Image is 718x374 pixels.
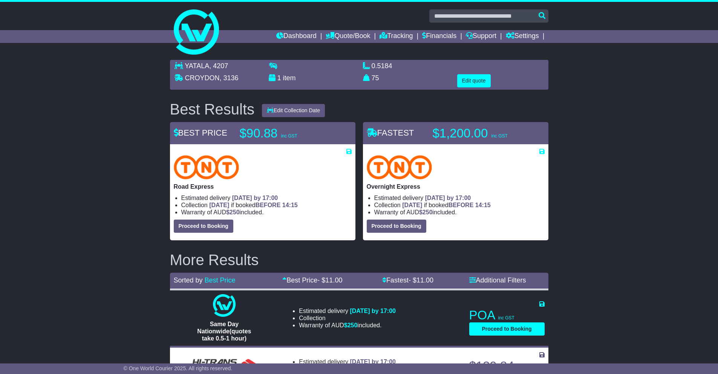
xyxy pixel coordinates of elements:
li: Estimated delivery [181,194,352,202]
div: Best Results [166,101,259,118]
a: Dashboard [276,30,317,43]
a: Additional Filters [469,276,526,284]
span: BEFORE [449,202,474,208]
p: $1,200.00 [433,126,527,141]
li: Estimated delivery [374,194,545,202]
li: Collection [181,202,352,209]
li: Estimated delivery [299,358,396,365]
img: TNT Domestic: Road Express [174,155,239,179]
a: Tracking [380,30,413,43]
span: $ [344,322,358,328]
button: Proceed to Booking [367,220,426,233]
span: 1 [277,74,281,82]
span: FASTEST [367,128,414,137]
li: Warranty of AUD included. [374,209,545,216]
span: BEFORE [256,202,281,208]
a: Quote/Book [326,30,370,43]
span: 11.00 [416,276,433,284]
span: 250 [423,209,433,215]
span: [DATE] by 17:00 [232,195,278,201]
a: Best Price [205,276,236,284]
li: Collection [299,314,396,322]
span: © One World Courier 2025. All rights reserved. [124,365,233,371]
h2: More Results [170,252,548,268]
span: BEST PRICE [174,128,227,137]
button: Proceed to Booking [174,220,233,233]
span: Sorted by [174,276,203,284]
a: Fastest- $11.00 [382,276,433,284]
li: Warranty of AUD included. [181,209,352,216]
button: Edit Collection Date [262,104,325,117]
a: Best Price- $11.00 [282,276,342,284]
span: 0.5184 [372,62,392,70]
span: , 4207 [209,62,228,70]
span: [DATE] [402,202,422,208]
span: YATALA [185,62,209,70]
a: Settings [506,30,539,43]
p: POA [469,308,545,323]
span: [DATE] by 17:00 [425,195,471,201]
p: Road Express [174,183,352,190]
p: $90.88 [240,126,334,141]
a: Support [466,30,496,43]
span: inc GST [491,133,507,139]
span: if booked [402,202,490,208]
span: - $ [317,276,342,284]
img: TNT Domestic: Overnight Express [367,155,432,179]
span: inc GST [281,133,297,139]
span: 14:15 [475,202,491,208]
span: Same Day Nationwide(quotes take 0.5-1 hour) [197,321,251,342]
span: if booked [209,202,297,208]
span: [DATE] by 17:00 [350,308,396,314]
span: 11.00 [325,276,342,284]
span: $ [226,209,240,215]
span: $ [419,209,433,215]
span: inc GST [498,315,514,321]
span: [DATE] [209,202,229,208]
span: item [283,74,296,82]
span: 75 [372,74,379,82]
span: [DATE] by 17:00 [350,359,396,365]
li: Collection [374,202,545,209]
p: $139.84 [469,359,545,374]
span: , 3136 [220,74,239,82]
p: Overnight Express [367,183,545,190]
span: - $ [409,276,433,284]
button: Edit quote [457,74,491,87]
button: Proceed to Booking [469,322,545,336]
li: Estimated delivery [299,307,396,314]
span: CROYDON [185,74,220,82]
img: One World Courier: Same Day Nationwide(quotes take 0.5-1 hour) [213,294,236,317]
span: 250 [348,322,358,328]
span: 250 [230,209,240,215]
a: Financials [422,30,456,43]
li: Warranty of AUD included. [299,322,396,329]
span: 14:15 [282,202,298,208]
